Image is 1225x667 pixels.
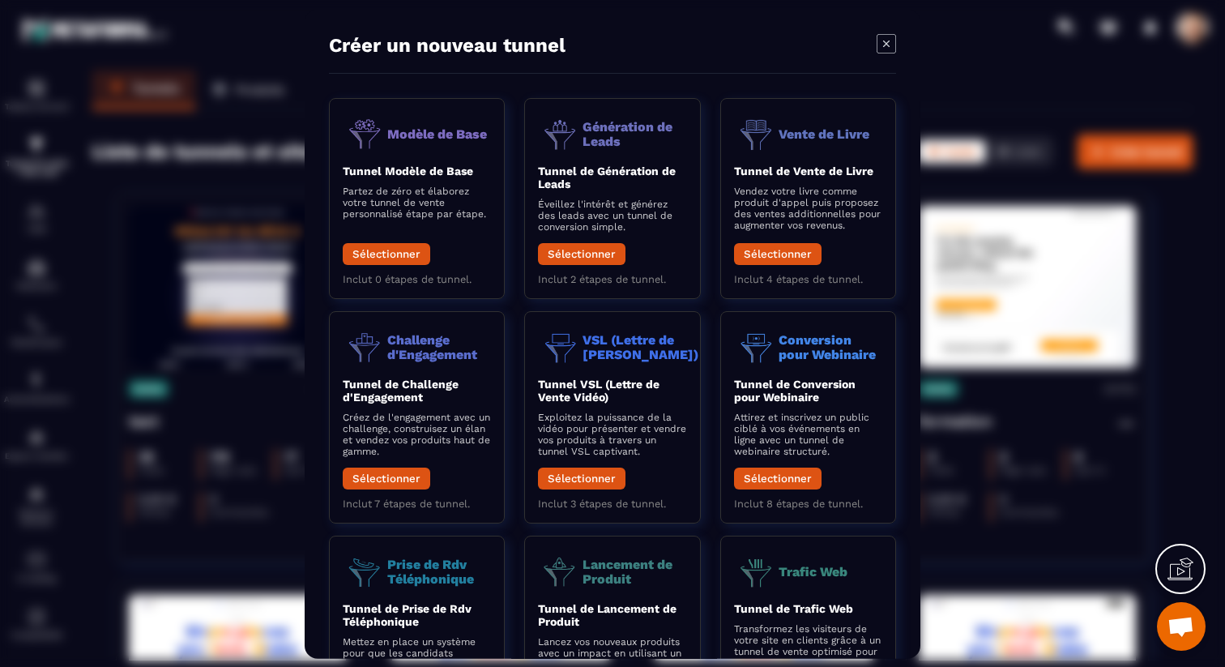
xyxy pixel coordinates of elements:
button: Sélectionner [734,467,822,489]
p: Partez de zéro et élaborez votre tunnel de vente personnalisé étape par étape. [343,185,491,219]
img: funnel-objective-icon [343,111,387,156]
p: Challenge d'Engagement [387,332,491,361]
h4: Créer un nouveau tunnel [329,33,566,56]
p: Attirez et inscrivez un public ciblé à vos événements en ligne avec un tunnel de webinaire struct... [734,411,882,456]
a: Ouvrir le chat [1157,602,1206,651]
b: Tunnel de Vente de Livre [734,164,873,177]
p: Inclut 3 étapes de tunnel. [538,497,686,509]
p: Vente de Livre [779,126,869,141]
img: funnel-objective-icon [734,111,779,156]
b: Tunnel de Prise de Rdv Téléphonique [343,601,472,627]
img: funnel-objective-icon [538,324,583,369]
p: Vendez votre livre comme produit d'appel puis proposez des ventes additionnelles pour augmenter v... [734,185,882,230]
p: Inclut 0 étapes de tunnel. [343,272,491,284]
p: Conversion pour Webinaire [779,332,882,361]
p: Trafic Web [779,564,847,579]
p: Lancement de Produit [583,557,686,585]
button: Sélectionner [343,467,430,489]
p: Inclut 8 étapes de tunnel. [734,497,882,509]
img: funnel-objective-icon [538,111,583,156]
img: funnel-objective-icon [734,549,779,593]
b: Tunnel VSL (Lettre de Vente Vidéo) [538,377,659,403]
button: Sélectionner [538,242,625,264]
b: Tunnel de Trafic Web [734,601,853,614]
p: VSL (Lettre de [PERSON_NAME]) [583,332,698,361]
p: Exploitez la puissance de la vidéo pour présenter et vendre vos produits à travers un tunnel VSL ... [538,411,686,456]
b: Tunnel de Conversion pour Webinaire [734,377,856,403]
p: Éveillez l'intérêt et générez des leads avec un tunnel de conversion simple. [538,198,686,232]
p: Inclut 4 étapes de tunnel. [734,272,882,284]
p: Modèle de Base [387,126,487,141]
img: funnel-objective-icon [538,549,583,593]
img: funnel-objective-icon [343,324,387,369]
b: Tunnel Modèle de Base [343,164,473,177]
button: Sélectionner [538,467,625,489]
p: Créez de l'engagement avec un challenge, construisez un élan et vendez vos produits haut de gamme. [343,411,491,456]
img: funnel-objective-icon [734,324,779,369]
b: Tunnel de Lancement de Produit [538,601,677,627]
p: Inclut 2 étapes de tunnel. [538,272,686,284]
b: Tunnel de Challenge d'Engagement [343,377,459,403]
p: Génération de Leads [583,119,686,148]
button: Sélectionner [343,242,430,264]
b: Tunnel de Génération de Leads [538,164,676,190]
button: Sélectionner [734,242,822,264]
img: funnel-objective-icon [343,549,387,593]
p: Inclut 7 étapes de tunnel. [343,497,491,509]
p: Prise de Rdv Téléphonique [387,557,491,585]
